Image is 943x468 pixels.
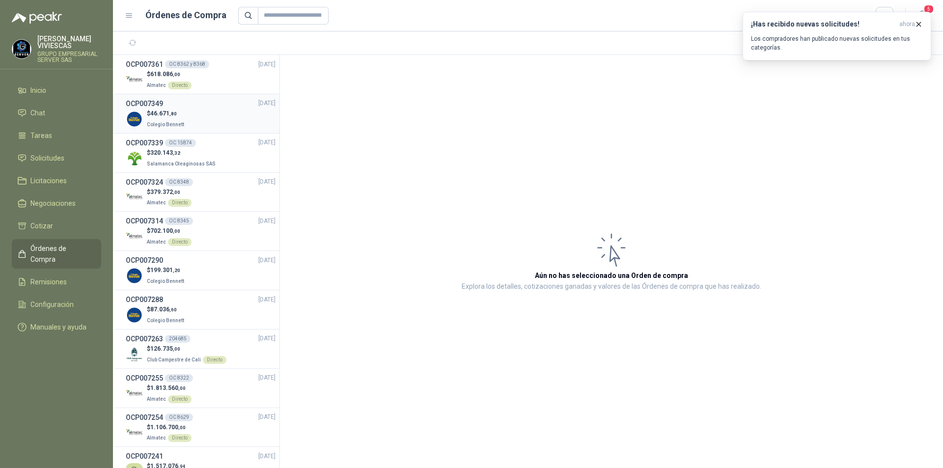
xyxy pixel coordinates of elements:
span: [DATE] [258,99,276,108]
span: 320.143 [150,149,180,156]
a: OCP007339OC 15874[DATE] Company Logo$320.143,32Salamanca Oleaginosas SAS [126,138,276,168]
img: Company Logo [126,267,143,284]
a: Solicitudes [12,149,101,167]
div: Directo [168,82,192,89]
span: Negociaciones [30,198,76,209]
h3: OCP007339 [126,138,163,148]
img: Company Logo [126,424,143,441]
h3: OCP007290 [126,255,163,266]
span: Colegio Bennett [147,122,184,127]
span: Salamanca Oleaginosas SAS [147,161,216,166]
span: [DATE] [258,413,276,422]
span: 1.813.560 [150,385,186,391]
p: $ [147,188,192,197]
p: $ [147,109,186,118]
div: Directo [168,238,192,246]
img: Company Logo [126,346,143,363]
span: 199.301 [150,267,180,274]
span: Manuales y ayuda [30,322,86,332]
a: OCP007361OC 8362 y 8368[DATE] Company Logo$618.086,00AlmatecDirecto [126,59,276,90]
img: Company Logo [126,110,143,128]
a: OCP007254OC 8629[DATE] Company Logo$1.106.700,00AlmatecDirecto [126,412,276,443]
img: Logo peakr [12,12,62,24]
p: $ [147,226,192,236]
div: OC 8345 [165,217,193,225]
span: Configuración [30,299,74,310]
img: Company Logo [126,189,143,206]
div: 204685 [165,335,191,343]
h3: OCP007349 [126,98,163,109]
span: [DATE] [258,295,276,304]
p: $ [147,344,226,354]
a: Inicio [12,81,101,100]
span: 87.036 [150,306,177,313]
span: ,00 [173,228,180,234]
div: Directo [203,356,226,364]
h3: OCP007263 [126,333,163,344]
div: Directo [168,199,192,207]
span: Remisiones [30,276,67,287]
span: 379.372 [150,189,180,195]
p: $ [147,305,186,314]
span: ahora [899,20,915,28]
h3: ¡Has recibido nuevas solicitudes! [751,20,895,28]
button: 5 [914,7,931,25]
h3: Aún no has seleccionado una Orden de compra [535,270,688,281]
a: Remisiones [12,273,101,291]
p: [PERSON_NAME] VIVIESCAS [37,35,101,49]
a: OCP007314OC 8345[DATE] Company Logo$702.100,00AlmatecDirecto [126,216,276,247]
a: Chat [12,104,101,122]
p: GRUPO EMPRESARIAL SERVER SAS [37,51,101,63]
span: Licitaciones [30,175,67,186]
a: Licitaciones [12,171,101,190]
span: Cotizar [30,220,53,231]
div: OC 15874 [165,139,196,147]
a: OCP007324OC 8348[DATE] Company Logo$379.372,00AlmatecDirecto [126,177,276,208]
span: [DATE] [258,373,276,383]
img: Company Logo [12,40,31,58]
span: 702.100 [150,227,180,234]
span: 126.735 [150,345,180,352]
span: ,00 [178,425,186,430]
a: OCP007288[DATE] Company Logo$87.036,60Colegio Bennett [126,294,276,325]
h3: OCP007324 [126,177,163,188]
div: Directo [168,395,192,403]
a: Cotizar [12,217,101,235]
h3: OCP007255 [126,373,163,384]
div: OC 8362 y 8368 [165,60,209,68]
img: Company Logo [126,71,143,88]
span: ,00 [178,385,186,391]
span: [DATE] [258,334,276,343]
span: [DATE] [258,60,276,69]
span: Almatec [147,435,166,440]
a: OCP007255OC 8322[DATE] Company Logo$1.813.560,00AlmatecDirecto [126,373,276,404]
div: OC 8348 [165,178,193,186]
span: Almatec [147,396,166,402]
button: ¡Has recibido nuevas solicitudes!ahora Los compradores han publicado nuevas solicitudes en tus ca... [743,12,931,60]
span: ,80 [169,111,177,116]
h3: OCP007241 [126,451,163,462]
span: Colegio Bennett [147,278,184,284]
div: OC 8629 [165,413,193,421]
span: Chat [30,108,45,118]
div: Directo [168,434,192,442]
p: $ [147,148,218,158]
span: Almatec [147,83,166,88]
span: ,32 [173,150,180,156]
span: [DATE] [258,217,276,226]
span: [DATE] [258,452,276,461]
a: OCP007290[DATE] Company Logo$199.301,20Colegio Bennett [126,255,276,286]
a: Manuales y ayuda [12,318,101,336]
span: ,00 [173,72,180,77]
span: Almatec [147,200,166,205]
h3: OCP007361 [126,59,163,70]
span: [DATE] [258,138,276,147]
span: ,00 [173,346,180,352]
span: Almatec [147,239,166,245]
span: Inicio [30,85,46,96]
span: 46.671 [150,110,177,117]
span: ,60 [169,307,177,312]
img: Company Logo [126,385,143,402]
span: Tareas [30,130,52,141]
h1: Órdenes de Compra [145,8,226,22]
